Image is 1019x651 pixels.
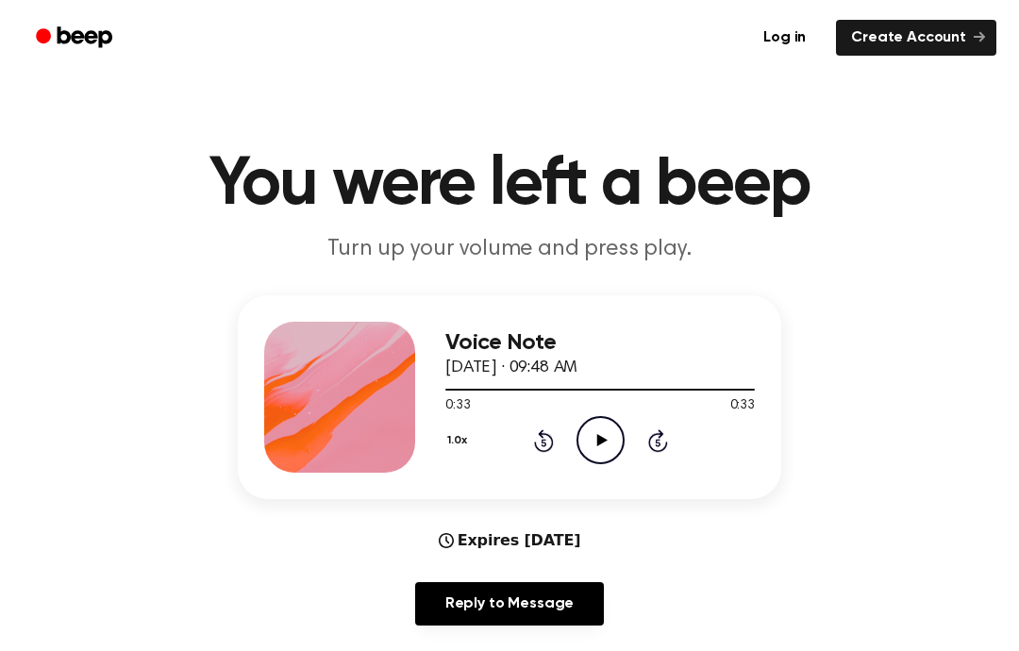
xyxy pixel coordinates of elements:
span: [DATE] · 09:48 AM [445,359,577,376]
a: Reply to Message [415,582,604,626]
span: 0:33 [445,396,470,416]
span: 0:33 [730,396,755,416]
a: Create Account [836,20,996,56]
div: Expires [DATE] [439,529,581,552]
a: Log in [744,16,825,59]
button: 1.0x [445,425,474,457]
h1: You were left a beep [26,151,993,219]
h3: Voice Note [445,330,755,356]
a: Beep [23,20,129,57]
p: Turn up your volume and press play. [147,234,872,265]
